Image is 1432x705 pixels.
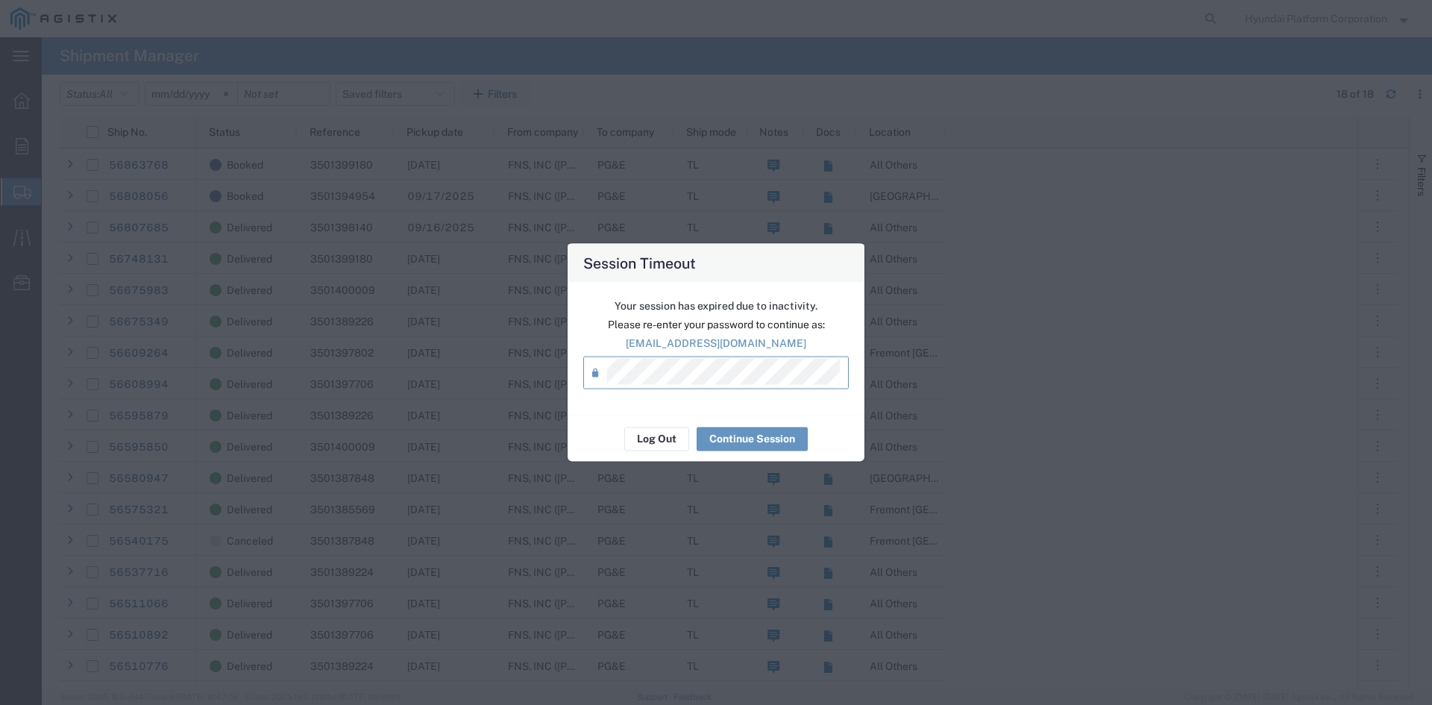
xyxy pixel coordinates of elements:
h4: Session Timeout [583,251,696,273]
p: Please re-enter your password to continue as: [583,316,849,332]
button: Log Out [624,427,689,451]
p: Your session has expired due to inactivity. [583,298,849,313]
button: Continue Session [697,427,808,451]
p: [EMAIL_ADDRESS][DOMAIN_NAME] [583,335,849,351]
